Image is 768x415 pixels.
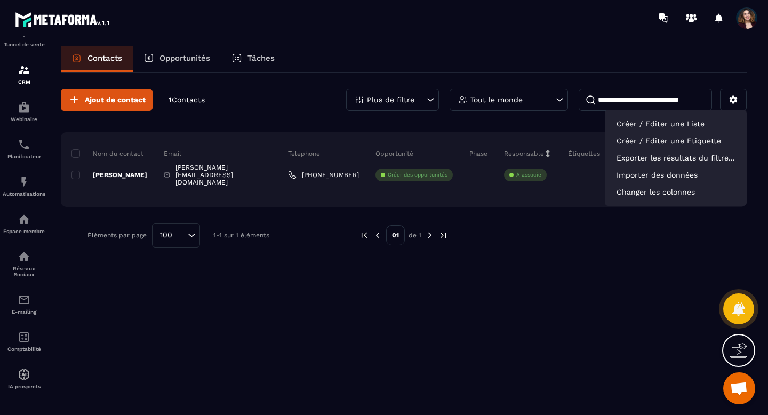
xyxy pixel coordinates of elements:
p: Créer / Editer une Liste [610,115,741,132]
p: IA prospects [3,384,45,389]
a: [PHONE_NUMBER] [288,171,359,179]
p: Tâches [247,53,275,63]
p: Contacts [87,53,122,63]
img: email [18,293,30,306]
p: Comptabilité [3,346,45,352]
a: accountantaccountantComptabilité [3,323,45,360]
p: Responsable [504,149,544,158]
p: Nom du contact [71,149,143,158]
a: Contacts [61,46,133,72]
a: Opportunités [133,46,221,72]
p: Webinaire [3,116,45,122]
p: Exporter les résultats du filtre... [610,149,741,166]
p: Email [164,149,181,158]
div: Search for option [152,223,200,248]
p: Opportunités [159,53,210,63]
p: de 1 [409,231,421,240]
p: Réseaux Sociaux [3,266,45,277]
p: Phase [469,149,487,158]
p: Tout le monde [470,96,523,103]
span: 100 [156,229,176,241]
span: Ajout de contact [85,94,146,105]
p: Téléphone [288,149,320,158]
img: automations [18,101,30,114]
img: automations [18,368,30,381]
span: Contacts [172,95,205,104]
p: Planificateur [3,154,45,159]
p: [PERSON_NAME] [71,171,147,179]
a: social-networksocial-networkRéseaux Sociaux [3,242,45,285]
img: next [438,230,448,240]
p: Automatisations [3,191,45,197]
input: Search for option [176,229,185,241]
p: Importer des données [610,166,741,183]
p: 01 [386,225,405,245]
p: Créer / Editer une Etiquette [610,132,741,149]
img: formation [18,63,30,76]
img: prev [359,230,369,240]
a: automationsautomationsWebinaire [3,93,45,130]
p: Changer les colonnes [610,183,741,201]
p: Créer des opportunités [388,171,447,179]
img: accountant [18,331,30,344]
p: Éléments par page [87,232,147,239]
p: E-mailing [3,309,45,315]
img: social-network [18,250,30,263]
a: formationformationTunnel de vente [3,18,45,55]
img: logo [15,10,111,29]
a: Tâches [221,46,285,72]
img: next [425,230,435,240]
a: formationformationCRM [3,55,45,93]
img: scheduler [18,138,30,151]
p: Espace membre [3,228,45,234]
p: Étiquettes [568,149,600,158]
p: CRM [3,79,45,85]
img: prev [373,230,382,240]
img: automations [18,213,30,226]
p: Tunnel de vente [3,42,45,47]
a: Ouvrir le chat [723,372,755,404]
a: emailemailE-mailing [3,285,45,323]
img: automations [18,175,30,188]
a: automationsautomationsAutomatisations [3,167,45,205]
p: 1-1 sur 1 éléments [213,232,269,239]
p: Opportunité [375,149,413,158]
a: schedulerschedulerPlanificateur [3,130,45,167]
p: Plus de filtre [367,96,414,103]
button: Ajout de contact [61,89,153,111]
p: 1 [169,95,205,105]
a: automationsautomationsEspace membre [3,205,45,242]
p: À associe [516,171,541,179]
